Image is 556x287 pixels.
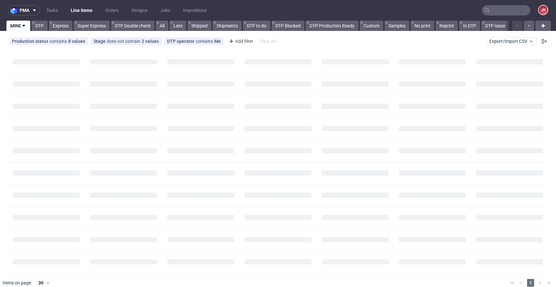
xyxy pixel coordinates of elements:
span: Stage [94,39,107,44]
a: Late [170,21,186,31]
span: does not contain [107,39,142,44]
span: Production status [12,39,50,44]
figcaption: JK [539,5,548,14]
a: Jobs [156,5,174,15]
span: DTP operator [167,39,196,44]
div: 2 values [142,39,159,44]
span: contains [196,39,214,44]
img: logo [11,7,20,14]
a: DTP [32,21,48,31]
span: pma [20,8,29,13]
a: DTP to do [243,21,270,31]
a: DTP Blocked [272,21,304,31]
div: Add filter [226,36,255,46]
a: Impositions [179,5,210,15]
a: DTP Double check [111,21,154,31]
button: Export/Import CSV [486,37,537,45]
a: All [156,21,168,31]
div: Me [214,39,221,44]
a: Custom [360,21,383,31]
span: Export/Import CSV [489,39,534,44]
div: 8 values [68,39,85,44]
button: pma [8,5,40,15]
a: Reprint [436,21,458,31]
a: MINE [6,21,30,31]
a: Express [49,21,72,31]
a: DTP Production Ready [306,21,358,31]
a: Line Items [67,5,96,15]
div: Clear all [258,37,277,46]
span: 1 [527,279,534,287]
a: Shipments [213,21,242,31]
a: Samples [385,21,409,31]
a: No print [411,21,434,31]
a: Super Express [74,21,110,31]
span: Items on page: [3,280,32,286]
a: Tasks [42,5,62,15]
a: Orders [101,5,123,15]
a: Shipped [188,21,211,31]
a: DTP Issue [481,21,509,31]
span: contains [50,39,68,44]
a: In DTP [459,21,480,31]
a: Designs [128,5,151,15]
